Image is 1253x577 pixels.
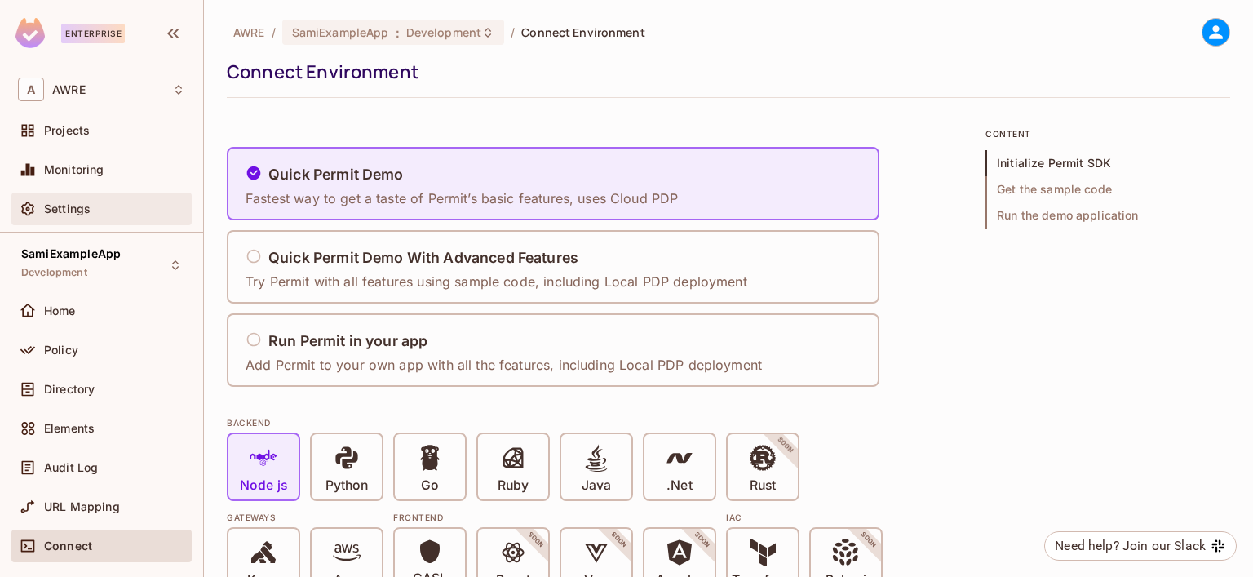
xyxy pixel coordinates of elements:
[750,477,776,494] p: Rust
[44,500,120,513] span: URL Mapping
[227,416,961,429] div: BACKEND
[671,508,734,572] span: SOON
[44,304,76,317] span: Home
[44,461,98,474] span: Audit Log
[44,163,104,176] span: Monitoring
[44,344,78,357] span: Policy
[393,511,716,524] div: Frontend
[837,508,901,572] span: SOON
[406,24,481,40] span: Development
[227,511,383,524] div: Gateways
[52,83,86,96] span: Workspace: AWRE
[21,266,87,279] span: Development
[268,250,578,266] h5: Quick Permit Demo With Advanced Features
[246,356,762,374] p: Add Permit to your own app with all the features, including Local PDP deployment
[268,333,427,349] h5: Run Permit in your app
[44,539,92,553] span: Connect
[985,150,1230,176] span: Initialize Permit SDK
[272,24,276,40] li: /
[325,477,368,494] p: Python
[246,273,747,291] p: Try Permit with all features using sample code, including Local PDP deployment
[754,414,817,477] span: SOON
[44,422,95,435] span: Elements
[521,24,645,40] span: Connect Environment
[985,127,1230,140] p: content
[44,383,95,396] span: Directory
[44,124,90,137] span: Projects
[21,247,121,260] span: SamiExampleApp
[726,511,883,524] div: IAC
[240,477,287,494] p: Node js
[15,18,45,48] img: SReyMgAAAABJRU5ErkJggg==
[504,508,568,572] span: SOON
[985,202,1230,229] span: Run the demo application
[233,24,265,40] span: the active workspace
[61,24,125,43] div: Enterprise
[1055,536,1206,556] div: Need help? Join our Slack
[44,202,91,215] span: Settings
[268,166,404,183] h5: Quick Permit Demo
[18,78,44,101] span: A
[582,477,611,494] p: Java
[985,176,1230,202] span: Get the sample code
[227,60,1222,84] div: Connect Environment
[666,477,692,494] p: .Net
[498,477,529,494] p: Ruby
[292,24,389,40] span: SamiExampleApp
[246,189,678,207] p: Fastest way to get a taste of Permit’s basic features, uses Cloud PDP
[511,24,515,40] li: /
[421,477,439,494] p: Go
[587,508,651,572] span: SOON
[395,26,401,39] span: :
